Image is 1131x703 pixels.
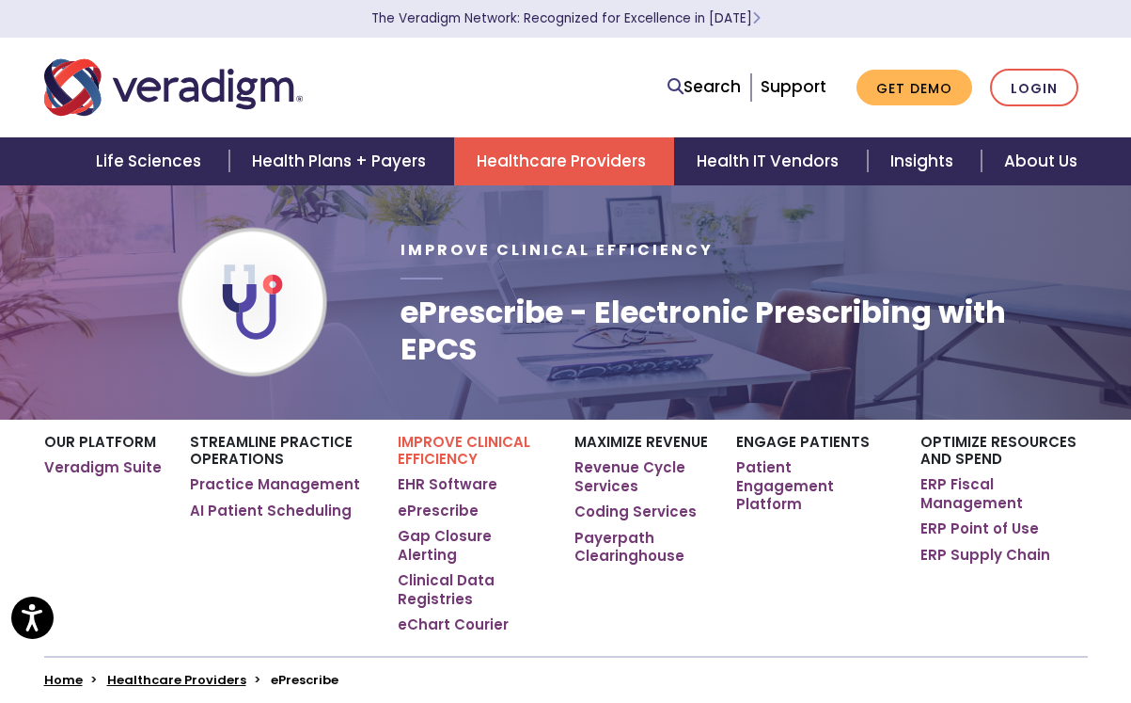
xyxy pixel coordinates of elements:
[44,56,303,119] img: Veradigm logo
[920,546,1050,565] a: ERP Supply Chain
[398,571,547,608] a: Clinical Data Registries
[371,9,761,27] a: The Veradigm Network: Recognized for Excellence in [DATE]Learn More
[752,9,761,27] span: Learn More
[920,519,1039,538] a: ERP Point of Use
[398,502,479,520] a: ePrescribe
[574,458,708,495] a: Revenue Cycle Services
[574,503,697,521] a: Coding Services
[990,69,1078,107] a: Login
[107,671,246,689] a: Healthcare Providers
[668,74,741,100] a: Search
[229,137,454,185] a: Health Plans + Payers
[190,502,352,520] a: AI Patient Scheduling
[401,239,714,261] span: Improve Clinical Efficiency
[868,137,982,185] a: Insights
[44,671,83,689] a: Home
[190,475,360,494] a: Practice Management
[73,137,229,185] a: Life Sciences
[398,615,509,634] a: eChart Courier
[761,75,826,98] a: Support
[574,529,708,566] a: Payerpath Clearinghouse
[982,137,1100,185] a: About Us
[398,475,497,494] a: EHR Software
[44,458,162,477] a: Veradigm Suite
[398,527,547,564] a: Gap Closure Alerting
[454,137,674,185] a: Healthcare Providers
[856,70,972,106] a: Get Demo
[920,475,1087,512] a: ERP Fiscal Management
[674,137,867,185] a: Health IT Vendors
[401,295,1087,367] h1: ePrescribe - Electronic Prescribing with EPCS
[736,458,892,514] a: Patient Engagement Platform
